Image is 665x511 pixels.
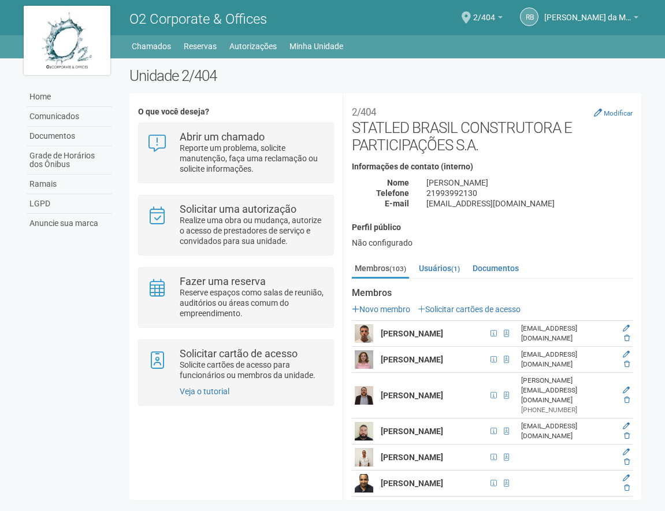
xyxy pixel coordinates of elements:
[520,8,538,26] a: RB
[623,422,630,430] a: Editar membro
[180,387,229,396] a: Veja o tutorial
[180,347,298,360] strong: Solicitar cartão de acesso
[521,421,615,441] div: [EMAIL_ADDRESS][DOMAIN_NAME]
[147,204,325,246] a: Solicitar uma autorização Realize uma obra ou mudança, autorize o acesso de prestadores de serviç...
[352,260,409,279] a: Membros(103)
[624,334,630,342] a: Excluir membro
[389,265,406,273] small: (103)
[381,427,443,436] strong: [PERSON_NAME]
[623,500,630,508] a: Editar membro
[623,474,630,482] a: Editar membro
[129,67,642,84] h2: Unidade 2/404
[180,131,265,143] strong: Abrir um chamado
[180,275,266,287] strong: Fazer uma reserva
[184,38,217,54] a: Reservas
[27,146,112,175] a: Grade de Horários dos Ônibus
[132,38,171,54] a: Chamados
[355,350,373,369] img: user.png
[352,238,633,248] div: Não configurado
[418,177,641,188] div: [PERSON_NAME]
[27,127,112,146] a: Documentos
[624,396,630,404] a: Excluir membro
[352,223,633,232] h4: Perfil público
[352,106,376,118] small: 2/404
[418,305,521,314] a: Solicitar cartões de acesso
[352,305,410,314] a: Novo membro
[623,386,630,394] a: Editar membro
[147,276,325,319] a: Fazer uma reserva Reserve espaços como salas de reunião, auditórios ou áreas comum do empreendime...
[594,108,633,117] a: Modificar
[229,38,277,54] a: Autorizações
[289,38,343,54] a: Minha Unidade
[451,265,460,273] small: (1)
[624,360,630,368] a: Excluir membro
[352,162,633,171] h4: Informações de contato (interno)
[521,405,615,415] div: [PHONE_NUMBER]
[355,324,373,343] img: user.png
[381,391,443,400] strong: [PERSON_NAME]
[138,108,334,116] h4: O que você deseja?
[147,349,325,380] a: Solicitar cartão de acesso Solicite cartões de acesso para funcionários ou membros da unidade.
[418,198,641,209] div: [EMAIL_ADDRESS][DOMAIN_NAME]
[27,214,112,233] a: Anuncie sua marca
[27,194,112,214] a: LGPD
[521,350,615,369] div: [EMAIL_ADDRESS][DOMAIN_NAME]
[416,260,463,277] a: Usuários(1)
[24,6,110,75] img: logo.jpg
[623,350,630,358] a: Editar membro
[355,422,373,440] img: user.png
[624,432,630,440] a: Excluir membro
[27,107,112,127] a: Comunicados
[521,376,615,405] div: [PERSON_NAME][EMAIL_ADDRESS][DOMAIN_NAME]
[352,102,633,154] h2: STATLED BRASIL CONSTRUTORA E PARTICIPAÇÕES S.A.
[381,329,443,338] strong: [PERSON_NAME]
[27,87,112,107] a: Home
[355,448,373,466] img: user.png
[470,260,522,277] a: Documentos
[352,288,633,298] strong: Membros
[376,188,409,198] strong: Telefone
[624,484,630,492] a: Excluir membro
[381,479,443,488] strong: [PERSON_NAME]
[381,355,443,364] strong: [PERSON_NAME]
[129,11,267,27] span: O2 Corporate & Offices
[473,14,503,24] a: 2/404
[147,132,325,174] a: Abrir um chamado Reporte um problema, solicite manutenção, faça uma reclamação ou solicite inform...
[604,109,633,117] small: Modificar
[180,360,325,380] p: Solicite cartões de acesso para funcionários ou membros da unidade.
[180,203,296,215] strong: Solicitar uma autorização
[355,386,373,405] img: user.png
[180,287,325,319] p: Reserve espaços como salas de reunião, auditórios ou áreas comum do empreendimento.
[544,14,638,24] a: [PERSON_NAME] da Motta Junior
[387,178,409,187] strong: Nome
[180,143,325,174] p: Reporte um problema, solicite manutenção, faça uma reclamação ou solicite informações.
[521,324,615,343] div: [EMAIL_ADDRESS][DOMAIN_NAME]
[473,2,495,22] span: 2/404
[623,448,630,456] a: Editar membro
[381,453,443,462] strong: [PERSON_NAME]
[544,2,631,22] span: Raul Barrozo da Motta Junior
[27,175,112,194] a: Ramais
[385,199,409,208] strong: E-mail
[418,188,641,198] div: 21993992130
[180,215,325,246] p: Realize uma obra ou mudança, autorize o acesso de prestadores de serviço e convidados para sua un...
[355,474,373,493] img: user.png
[623,324,630,332] a: Editar membro
[624,458,630,466] a: Excluir membro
